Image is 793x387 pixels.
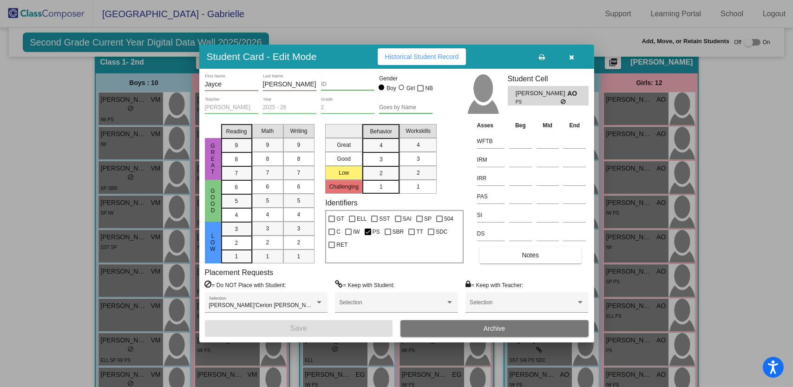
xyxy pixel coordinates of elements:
[266,252,269,261] span: 1
[266,169,269,177] span: 7
[325,198,357,207] label: Identifiers
[373,226,380,237] span: PS
[266,197,269,205] span: 5
[386,84,396,92] div: Boy
[477,208,505,222] input: assessment
[561,120,588,131] th: End
[226,127,247,136] span: Reading
[335,280,394,289] label: = Keep with Student:
[235,155,238,164] span: 8
[266,210,269,219] span: 4
[209,233,217,252] span: Low
[436,226,447,237] span: SDC
[336,226,341,237] span: C
[465,280,523,289] label: = Keep with Teacher:
[235,252,238,261] span: 1
[378,48,466,65] button: Historical Student Record
[406,84,415,92] div: Girl
[235,141,238,150] span: 9
[400,320,589,337] button: Archive
[484,325,505,332] span: Archive
[567,89,580,98] span: AO
[475,120,507,131] th: Asses
[321,105,374,111] input: grade
[379,213,390,224] span: SST
[235,197,238,205] span: 5
[380,141,383,150] span: 4
[417,169,420,177] span: 2
[235,211,238,219] span: 4
[290,127,307,135] span: Writing
[235,239,238,247] span: 2
[297,197,301,205] span: 5
[207,51,317,62] h3: Student Card - Edit Mode
[353,226,360,237] span: IW
[297,224,301,233] span: 3
[393,226,404,237] span: SBR
[477,227,505,241] input: assessment
[417,155,420,163] span: 3
[357,213,367,224] span: ELL
[516,98,561,105] span: PS
[507,120,534,131] th: Beg
[290,324,307,332] span: Save
[477,190,505,203] input: assessment
[336,213,344,224] span: GT
[385,53,459,60] span: Historical Student Record
[297,169,301,177] span: 7
[205,320,393,337] button: Save
[297,141,301,149] span: 9
[209,302,465,308] span: [PERSON_NAME]'Cerion [PERSON_NAME], [PERSON_NAME], [PERSON_NAME] [PERSON_NAME]
[297,210,301,219] span: 4
[205,105,258,111] input: teacher
[508,74,589,83] h3: Student Cell
[209,188,217,214] span: Good
[235,225,238,233] span: 3
[379,74,433,83] mat-label: Gender
[336,239,347,250] span: RET
[266,224,269,233] span: 3
[297,252,301,261] span: 1
[266,155,269,163] span: 8
[380,183,383,191] span: 1
[477,134,505,148] input: assessment
[297,183,301,191] span: 6
[522,251,539,259] span: Notes
[235,183,238,191] span: 6
[266,141,269,149] span: 9
[379,105,433,111] input: goes by name
[235,169,238,177] span: 7
[403,213,412,224] span: SAI
[380,155,383,164] span: 3
[425,83,433,94] span: NB
[262,127,274,135] span: Math
[209,143,217,175] span: Great
[406,127,431,135] span: Workskills
[417,183,420,191] span: 1
[444,213,453,224] span: 504
[477,153,505,167] input: assessment
[205,280,286,289] label: = Do NOT Place with Student:
[205,268,274,277] label: Placement Requests
[266,238,269,247] span: 2
[380,169,383,177] span: 2
[263,105,316,111] input: year
[477,171,505,185] input: assessment
[297,238,301,247] span: 2
[370,127,392,136] span: Behavior
[479,247,582,263] button: Notes
[417,141,420,149] span: 4
[516,89,567,98] span: [PERSON_NAME]
[266,183,269,191] span: 6
[534,120,561,131] th: Mid
[424,213,432,224] span: SP
[416,226,423,237] span: TT
[297,155,301,163] span: 8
